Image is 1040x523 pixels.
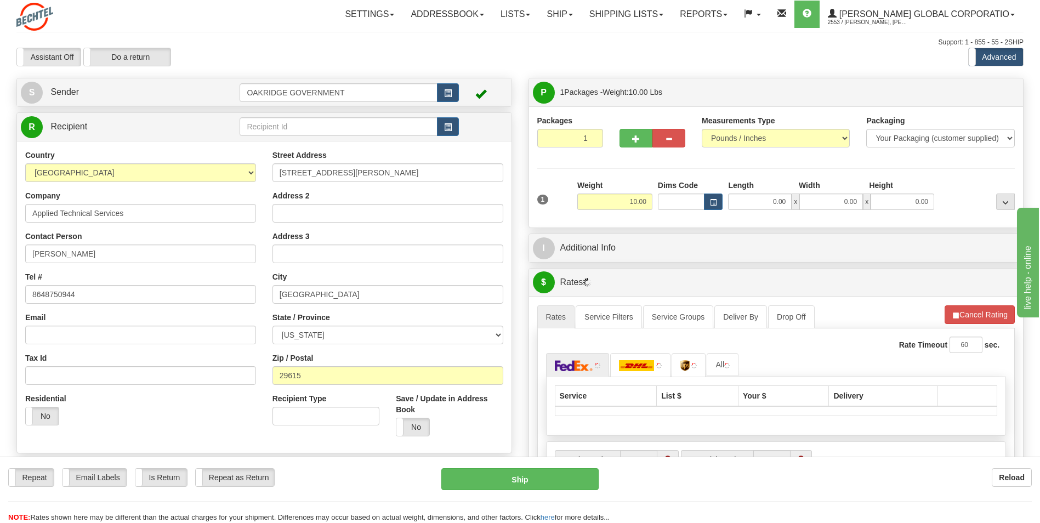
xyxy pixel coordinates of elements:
span: $ [533,271,555,293]
a: $Rates [533,271,1020,294]
span: Weight: [603,88,662,96]
img: FedEx Express® [555,360,593,371]
a: Shipping lists [581,1,672,28]
th: Delivery [829,385,938,406]
span: Lbs [650,88,663,96]
th: List $ [657,385,738,406]
a: P 1Packages -Weight:10.00 Lbs [533,81,1020,104]
img: tiny_red.gif [691,363,697,368]
label: State / Province [272,312,330,323]
span: P [533,82,555,104]
span: Recipient [50,122,87,131]
span: S [21,82,43,104]
label: Length [728,180,754,191]
a: Lists [492,1,538,28]
span: 1 [537,195,549,204]
a: All [707,353,738,376]
label: Packages [537,115,573,126]
label: Tax Id [25,353,47,363]
label: Ready By Time [555,450,621,469]
a: Service Groups [643,305,713,328]
label: Tel # [25,271,42,282]
span: NOTE: [8,513,30,521]
div: ... [996,194,1015,210]
a: IAdditional Info [533,237,1020,259]
label: Recipient Type [272,393,327,404]
button: Cancel Rating [945,305,1015,324]
label: Assistant Off [17,48,81,66]
span: R [21,116,43,138]
label: Advanced [969,48,1023,66]
label: Company [25,190,60,201]
img: tiny_red.gif [724,363,730,368]
input: Enter a location [272,163,503,182]
label: sec. [985,339,999,350]
label: Height [869,180,893,191]
label: Email [25,312,46,323]
iframe: chat widget [1015,206,1039,317]
span: x [863,194,871,210]
span: Sender [50,87,79,96]
th: Your $ [738,385,829,406]
a: R Recipient [21,116,215,138]
a: Deliver By [714,305,767,328]
label: Last Pickup Time [681,450,753,469]
img: UPS [680,360,690,371]
a: [PERSON_NAME] Global Corporatio 2553 / [PERSON_NAME], [PERSON_NAME] [820,1,1023,28]
span: 2553 / [PERSON_NAME], [PERSON_NAME] [828,17,910,28]
a: here [541,513,555,521]
label: Width [799,180,820,191]
img: DHL [619,360,654,371]
input: Recipient Id [240,117,437,136]
span: 10.00 [629,88,648,96]
div: live help - online [8,7,101,20]
b: Reload [999,473,1025,482]
img: tiny_red.gif [595,363,600,368]
th: Service [555,385,657,406]
a: Ship [538,1,581,28]
label: Weight [577,180,603,191]
span: Packages - [560,81,663,103]
label: Address 2 [272,190,310,201]
span: I [533,237,555,259]
div: Support: 1 - 855 - 55 - 2SHIP [16,38,1024,47]
img: logo2553.jpg [16,3,53,31]
button: Reload [992,468,1032,487]
label: Do a return [84,48,171,66]
label: Measurements Type [702,115,775,126]
input: Sender Id [240,83,437,102]
img: tiny_red.gif [656,363,662,368]
label: Dims Code [658,180,698,191]
label: Address 3 [272,231,310,242]
span: 1 [560,88,565,96]
label: Zip / Postal [272,353,314,363]
span: x [792,194,799,210]
a: Addressbook [402,1,492,28]
a: S Sender [21,81,240,104]
label: Country [25,150,55,161]
label: Save / Update in Address Book [396,393,503,415]
img: Progress.gif [583,278,592,287]
label: Street Address [272,150,327,161]
a: Rates [537,305,575,328]
a: Drop Off [768,305,815,328]
label: Repeat as Return [196,469,274,486]
a: Settings [337,1,402,28]
label: City [272,271,287,282]
label: Residential [25,393,66,404]
label: Contact Person [25,231,82,242]
a: Service Filters [576,305,642,328]
a: Reports [672,1,736,28]
label: No [396,418,429,436]
label: Rate Timeout [899,339,947,350]
label: Packaging [866,115,905,126]
label: Email Labels [62,469,127,486]
span: [PERSON_NAME] Global Corporatio [837,9,1009,19]
label: No [26,407,59,425]
label: Repeat [9,469,54,486]
label: Is Return [135,469,187,486]
button: Ship [441,468,598,490]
